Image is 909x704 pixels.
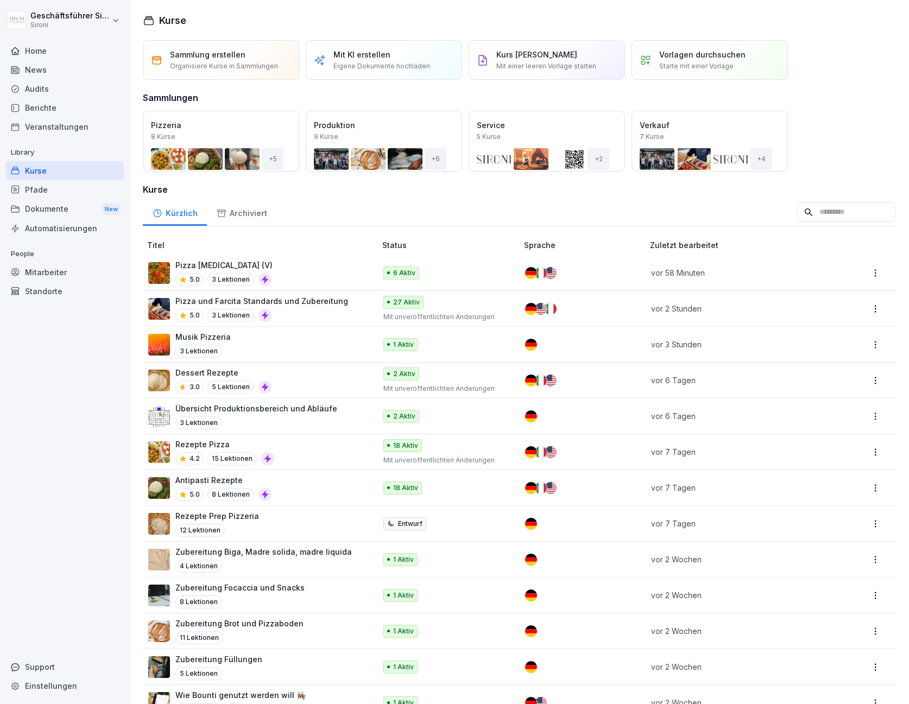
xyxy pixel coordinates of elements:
p: 8 Lektionen [207,488,254,501]
p: Status [382,239,520,251]
p: vor 6 Tagen [651,410,820,422]
p: 18 Aktiv [393,441,418,451]
p: vor 7 Tagen [651,518,820,529]
p: Mit einer leeren Vorlage starten [496,61,596,71]
img: p05qwohz0o52ysbx64gsjie8.png [148,656,170,678]
p: Zuletzt bearbeitet [650,239,833,251]
p: 8 Kurse [151,132,175,142]
a: Veranstaltungen [5,117,124,136]
img: de.svg [525,661,537,673]
p: Organisiere Kurse in Sammlungen [170,61,278,71]
p: 3 Lektionen [207,273,254,286]
p: Zubereitung Brot und Pizzaboden [175,618,304,629]
img: yywuv9ckt9ax3nq56adns8w7.png [148,405,170,427]
h1: Kurse [159,13,186,28]
img: it.svg [535,267,547,279]
p: 1 Aktiv [393,555,414,565]
p: Sprache [524,239,646,251]
img: de.svg [525,589,537,601]
div: Kurse [5,161,124,180]
img: it.svg [535,482,547,494]
p: 18 Aktiv [393,483,418,493]
p: vor 58 Minuten [651,267,820,278]
p: Musik Pizzeria [175,331,231,343]
p: 5.0 [190,275,200,284]
a: Kürzlich [143,198,207,226]
p: Library [5,144,124,161]
p: vor 7 Tagen [651,482,820,493]
a: Verkauf7 Kurse+4 [632,111,788,172]
p: 11 Lektionen [175,631,223,644]
img: de.svg [525,339,537,351]
p: Mit unveröffentlichten Änderungen [383,312,507,322]
a: Berichte [5,98,124,117]
p: Übersicht Produktionsbereich und Abläufe [175,403,337,414]
p: Zubereitung Focaccia und Snacks [175,582,305,593]
a: News [5,60,124,79]
p: vor 2 Wochen [651,625,820,637]
p: 3.0 [190,382,200,392]
div: + 4 [750,148,772,170]
div: Dokumente [5,199,124,219]
p: 4 Lektionen [175,560,222,573]
p: Dessert Rezepte [175,367,272,378]
img: de.svg [525,410,537,422]
a: Mitarbeiter [5,263,124,282]
a: Audits [5,79,124,98]
h3: Kurse [143,183,896,196]
p: 1 Aktiv [393,591,414,600]
a: Pfade [5,180,124,199]
p: Vorlagen durchsuchen [659,49,746,60]
p: Zubereitung Füllungen [175,654,262,665]
a: Pizzeria8 Kurse+5 [143,111,299,172]
a: Produktion9 Kurse+6 [306,111,462,172]
img: fr9tmtynacnbc68n3kf2tpkd.png [148,370,170,391]
img: it.svg [545,303,557,315]
img: de.svg [525,267,537,279]
p: Entwurf [398,519,422,529]
img: it.svg [535,375,547,386]
img: us.svg [545,446,557,458]
p: People [5,245,124,263]
p: 3 Lektionen [175,416,222,429]
p: Mit unveröffentlichten Änderungen [383,384,507,394]
p: 8 Lektionen [175,595,222,608]
p: 12 Lektionen [175,524,225,537]
p: vor 2 Wochen [651,589,820,601]
img: us.svg [535,303,547,315]
p: 2 Aktiv [393,411,415,421]
img: w9nobtcttnghg4wslidxrrlr.png [148,620,170,642]
a: Standorte [5,282,124,301]
p: 4.2 [190,454,200,464]
a: DokumenteNew [5,199,124,219]
img: ekvwbgorvm2ocewxw43lsusz.png [148,549,170,570]
p: Verkauf [640,119,780,131]
p: 15 Lektionen [207,452,257,465]
img: de.svg [525,375,537,386]
p: 1 Aktiv [393,340,414,350]
img: ptfehjakux1ythuqs2d8013j.png [148,262,170,284]
img: it.svg [535,446,547,458]
img: de.svg [525,446,537,458]
p: vor 3 Stunden [651,339,820,350]
div: + 6 [425,148,446,170]
img: us.svg [545,267,557,279]
a: Home [5,41,124,60]
p: Pizzeria [151,119,291,131]
a: Archiviert [207,198,276,226]
p: vor 2 Stunden [651,303,820,314]
img: t8ry6q6yg4tyn67dbydlhqpn.png [148,513,170,535]
p: Zubereitung Biga, Madre solida, madre liquida [175,546,352,557]
img: zyvhtweyt47y1etu6k7gt48a.png [148,298,170,320]
p: 7 Kurse [640,132,664,142]
p: Mit unveröffentlichten Änderungen [383,455,507,465]
p: 5 Lektionen [207,380,254,394]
